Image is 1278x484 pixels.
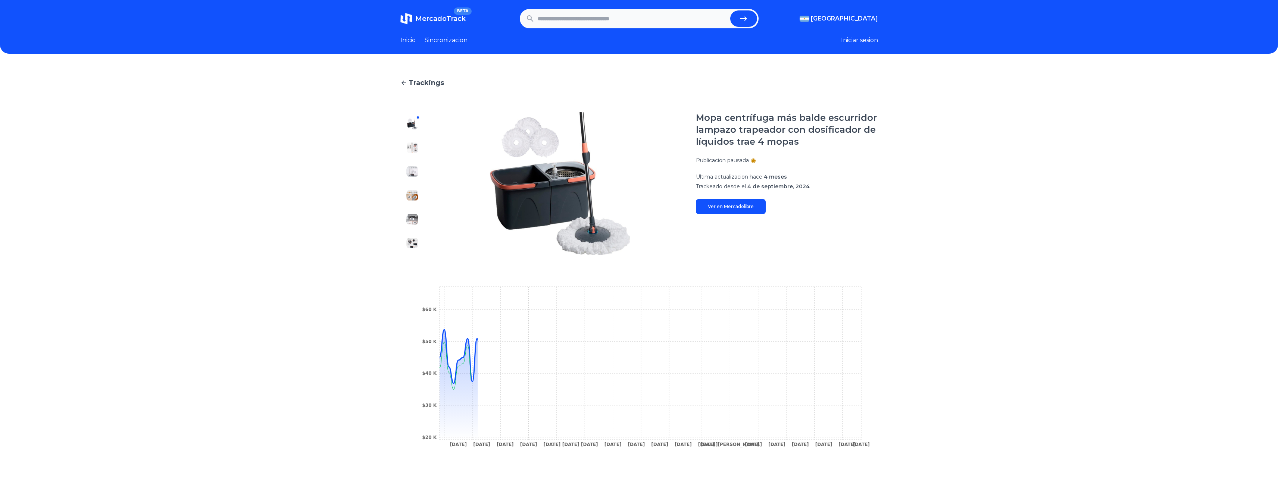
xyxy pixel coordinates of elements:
[422,307,437,312] tspan: $60 K
[747,183,810,190] span: 4 de septiembre, 2024
[696,157,749,164] p: Publicacion pausada
[651,442,668,447] tspan: [DATE]
[473,442,490,447] tspan: [DATE]
[838,442,856,447] tspan: [DATE]
[422,435,437,440] tspan: $20 K
[696,173,762,180] span: Ultima actualizacion hace
[400,13,466,25] a: MercadoTrackBETA
[425,36,468,45] a: Sincronizacion
[406,189,418,201] img: Mopa centrífuga más balde escurridor lampazo trapeador con dosificador de líquidos trae 4 mopas
[745,442,762,447] tspan: [DATE]
[439,112,681,255] img: Mopa centrífuga más balde escurridor lampazo trapeador con dosificador de líquidos trae 4 mopas
[406,213,418,225] img: Mopa centrífuga más balde escurridor lampazo trapeador con dosificador de líquidos trae 4 mopas
[422,403,437,408] tspan: $30 K
[700,442,759,447] tspan: [DATE][PERSON_NAME]
[811,14,878,23] span: [GEOGRAPHIC_DATA]
[604,442,621,447] tspan: [DATE]
[815,442,832,447] tspan: [DATE]
[406,142,418,154] img: Mopa centrífuga más balde escurridor lampazo trapeador con dosificador de líquidos trae 4 mopas
[675,442,692,447] tspan: [DATE]
[698,442,715,447] tspan: [DATE]
[800,16,809,22] img: Argentina
[768,442,785,447] tspan: [DATE]
[422,339,437,344] tspan: $50 K
[400,13,412,25] img: MercadoTrack
[406,237,418,249] img: Mopa centrífuga más balde escurridor lampazo trapeador con dosificador de líquidos trae 4 mopas
[520,442,537,447] tspan: [DATE]
[406,166,418,177] img: Mopa centrífuga más balde escurridor lampazo trapeador con dosificador de líquidos trae 4 mopas
[696,112,878,148] h1: Mopa centrífuga más balde escurridor lampazo trapeador con dosificador de líquidos trae 4 mopas
[696,199,766,214] a: Ver en Mercadolibre
[496,442,513,447] tspan: [DATE]
[415,15,466,23] span: MercadoTrack
[422,371,437,376] tspan: $40 K
[406,118,418,130] img: Mopa centrífuga más balde escurridor lampazo trapeador con dosificador de líquidos trae 4 mopas
[628,442,645,447] tspan: [DATE]
[454,7,471,15] span: BETA
[791,442,809,447] tspan: [DATE]
[409,78,444,88] span: Trackings
[696,183,746,190] span: Trackeado desde el
[581,442,598,447] tspan: [DATE]
[800,14,878,23] button: [GEOGRAPHIC_DATA]
[400,36,416,45] a: Inicio
[562,442,579,447] tspan: [DATE]
[853,442,870,447] tspan: [DATE]
[841,36,878,45] button: Iniciar sesion
[450,442,467,447] tspan: [DATE]
[400,78,878,88] a: Trackings
[764,173,787,180] span: 4 meses
[543,442,560,447] tspan: [DATE]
